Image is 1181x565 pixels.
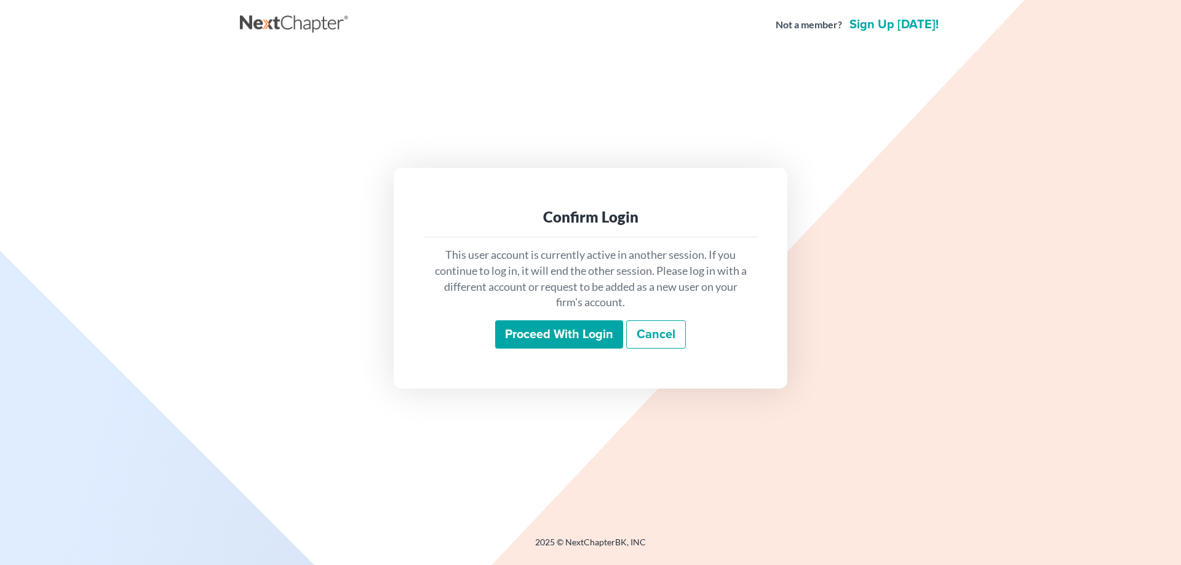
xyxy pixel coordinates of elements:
[626,320,686,349] a: Cancel
[433,207,748,227] div: Confirm Login
[433,247,748,310] p: This user account is currently active in another session. If you continue to log in, it will end ...
[847,18,941,31] a: Sign up [DATE]!
[495,320,623,349] input: Proceed with login
[776,18,842,32] strong: Not a member?
[240,536,941,558] div: 2025 © NextChapterBK, INC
